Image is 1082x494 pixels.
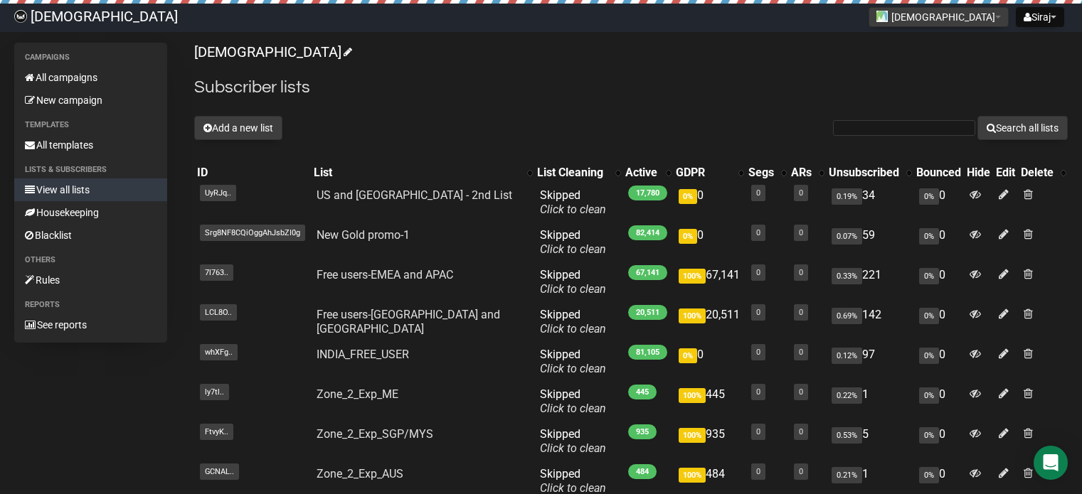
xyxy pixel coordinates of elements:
[317,308,500,335] a: Free users-[GEOGRAPHIC_DATA] and [GEOGRAPHIC_DATA]
[194,75,1068,100] h2: Subscriber lists
[622,163,673,183] th: Active: No sort applied, activate to apply an ascending sort
[919,427,939,444] span: 0%
[799,467,803,476] a: 0
[913,262,964,302] td: 0
[317,427,433,441] a: Zone_2_Exp_SGP/MYS
[913,183,964,222] td: 0
[996,166,1015,180] div: Edit
[540,282,606,296] a: Click to clean
[537,166,608,180] div: List Cleaning
[540,322,606,335] a: Click to clean
[756,348,760,357] a: 0
[628,464,657,479] span: 484
[832,467,862,483] span: 0.21%
[746,163,788,183] th: Segs: No sort applied, activate to apply an ascending sort
[756,467,760,476] a: 0
[799,188,803,198] a: 0
[540,242,606,256] a: Click to clean
[628,345,667,360] span: 81,105
[919,467,939,483] span: 0%
[679,269,706,284] span: 100%
[628,225,667,240] span: 82,414
[913,302,964,342] td: 0
[200,225,305,241] span: Srg8NF8CQiOggAhJsbZI0g
[540,387,606,415] span: Skipped
[832,348,862,364] span: 0.12%
[799,308,803,317] a: 0
[628,265,667,280] span: 67,141
[14,134,167,156] a: All templates
[756,387,760,397] a: 0
[14,201,167,224] a: Housekeeping
[679,348,697,363] span: 0%
[200,304,237,321] span: LCL8O..
[919,188,939,205] span: 0%
[200,185,236,201] span: UyRJq..
[1034,446,1068,480] div: Open Intercom Messenger
[14,49,167,66] li: Campaigns
[540,203,606,216] a: Click to clean
[788,163,826,183] th: ARs: No sort applied, activate to apply an ascending sort
[756,268,760,277] a: 0
[540,427,606,455] span: Skipped
[317,268,453,281] a: Free users-EMEA and APAC
[756,427,760,436] a: 0
[14,10,27,23] img: 61ace9317f7fa0068652623cbdd82cc4
[1016,7,1064,27] button: Siraj
[826,163,913,183] th: Unsubscribed: No sort applied, activate to apply an ascending sort
[628,424,657,439] span: 935
[679,468,706,483] span: 100%
[748,166,774,180] div: Segs
[832,268,862,284] span: 0.33%
[799,228,803,237] a: 0
[317,348,409,361] a: INDIA_FREE_USER
[314,166,520,180] div: List
[799,427,803,436] a: 0
[14,178,167,201] a: View all lists
[964,163,993,183] th: Hide: No sort applied, sorting is disabled
[540,348,606,375] span: Skipped
[826,222,913,262] td: 59
[197,166,308,180] div: ID
[540,402,606,415] a: Click to clean
[832,228,862,245] span: 0.07%
[869,7,1009,27] button: [DEMOGRAPHIC_DATA]
[317,228,410,242] a: New Gold promo-1
[679,189,697,204] span: 0%
[628,305,667,320] span: 20,511
[919,387,939,404] span: 0%
[829,166,899,180] div: Unsubscribed
[919,308,939,324] span: 0%
[913,382,964,421] td: 0
[14,269,167,291] a: Rules
[919,268,939,284] span: 0%
[14,224,167,247] a: Blacklist
[673,222,746,262] td: 0
[200,424,233,440] span: FtvyK..
[534,163,622,183] th: List Cleaning: No sort applied, activate to apply an ascending sort
[679,388,706,403] span: 100%
[625,166,659,180] div: Active
[673,163,746,183] th: GDPR: No sort applied, activate to apply an ascending sort
[14,296,167,313] li: Reports
[14,313,167,336] a: See reports
[673,421,746,461] td: 935
[913,222,964,262] td: 0
[679,308,706,323] span: 100%
[311,163,534,183] th: List: No sort applied, activate to apply an ascending sort
[679,428,706,443] span: 100%
[194,116,282,140] button: Add a new list
[200,264,233,281] span: 7l763..
[919,348,939,364] span: 0%
[673,302,746,342] td: 20,511
[993,163,1018,183] th: Edit: No sort applied, sorting is disabled
[628,186,667,200] span: 17,780
[317,467,403,480] a: Zone_2_Exp_AUS
[756,308,760,317] a: 0
[756,188,760,198] a: 0
[826,342,913,382] td: 97
[832,308,862,324] span: 0.69%
[200,344,238,360] span: whXFg..
[540,441,606,455] a: Click to clean
[799,348,803,357] a: 0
